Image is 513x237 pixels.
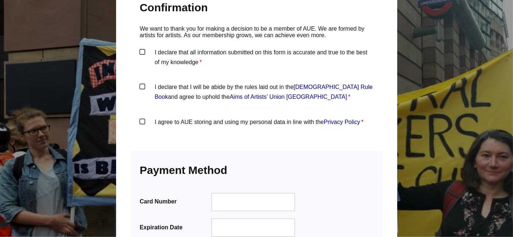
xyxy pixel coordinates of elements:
[155,84,373,100] a: [DEMOGRAPHIC_DATA] Rule Book
[140,47,374,69] label: I declare that all information submitted on this form is accurate and true to the best of my know...
[217,198,290,206] iframe: Secure card number input frame
[140,0,374,15] h2: Confirmation
[140,222,210,232] label: Expiration Date
[324,119,360,125] a: Privacy Policy
[230,94,347,100] a: Aims of Artists’ Union [GEOGRAPHIC_DATA]
[140,197,210,206] label: Card Number
[140,117,374,139] label: I agree to AUE storing and using my personal data in line with the
[140,26,374,39] p: We want to thank you for making a decision to be a member of AUE. We are formed by artists for ar...
[140,82,374,104] label: I declare that I will be abide by the rules laid out in the and agree to uphold the
[217,224,290,232] iframe: Secure expiration date input frame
